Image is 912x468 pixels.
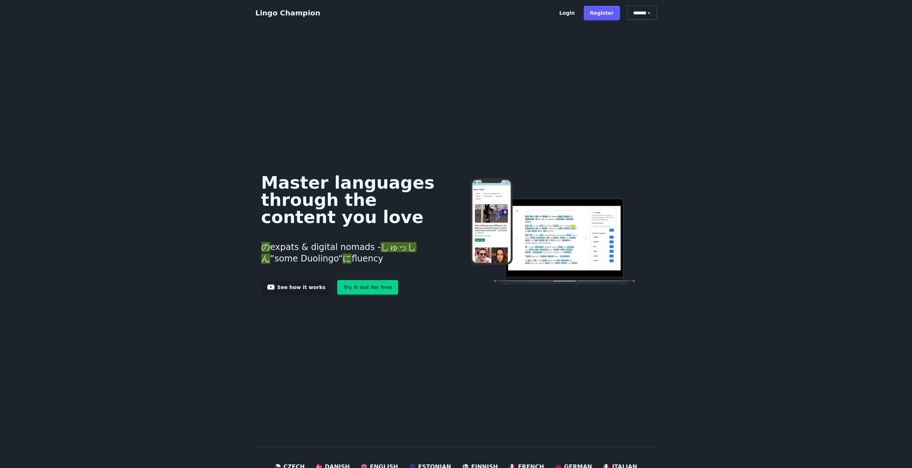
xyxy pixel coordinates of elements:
[261,233,445,273] h3: expats & digital nomads - “some Duolingo“ fluency
[261,174,445,226] h1: Master languages through the content you love
[256,9,320,17] a: Lingo Champion
[261,280,332,294] a: See how it works
[337,280,398,294] a: Try it out for free
[553,6,581,20] a: Login
[261,242,270,252] span: の
[584,6,620,20] a: Register
[343,254,352,264] span: に
[456,178,651,285] img: Learn languages online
